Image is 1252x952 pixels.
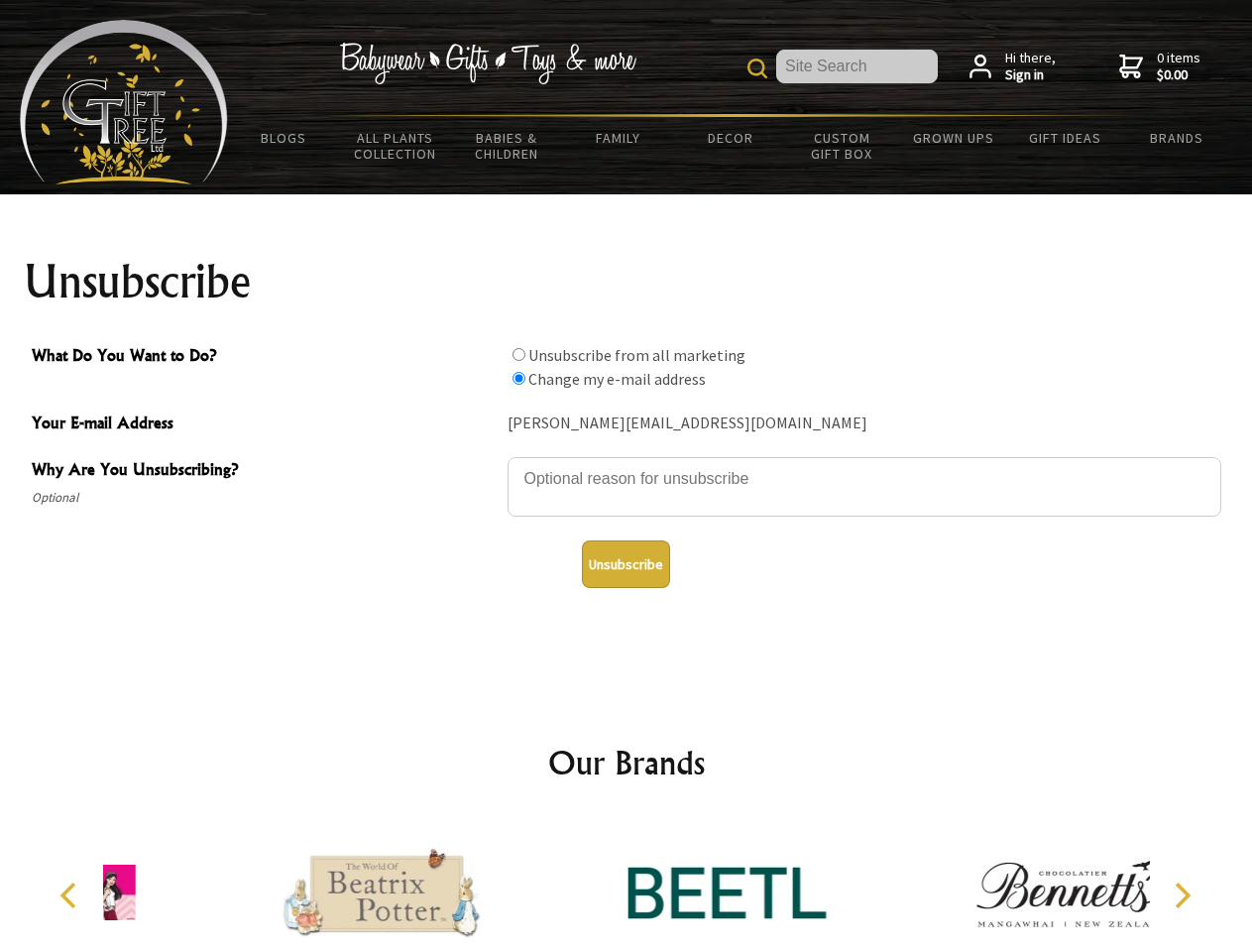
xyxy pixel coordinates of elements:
label: Change my e-mail address [528,369,706,389]
a: Babies & Children [451,117,563,175]
button: Next [1160,874,1203,917]
span: What Do You Want to Do? [32,343,498,372]
a: Hi there,Sign in [969,50,1056,84]
strong: $0.00 [1157,66,1200,84]
input: Site Search [776,50,938,83]
img: Babywear - Gifts - Toys & more [339,43,636,84]
a: Decor [674,117,786,159]
h2: Our Brands [40,739,1213,786]
span: 0 items [1157,49,1200,84]
strong: Sign in [1005,66,1056,84]
img: Babyware - Gifts - Toys and more... [20,20,228,184]
h1: Unsubscribe [24,258,1229,305]
span: Why Are You Unsubscribing? [32,457,498,486]
input: What Do You Want to Do? [512,372,525,385]
label: Unsubscribe from all marketing [528,345,745,365]
a: Family [563,117,675,159]
a: Brands [1121,117,1233,159]
a: Gift Ideas [1009,117,1121,159]
span: Optional [32,486,498,510]
button: Unsubscribe [582,540,670,588]
a: Grown Ups [897,117,1009,159]
a: 0 items$0.00 [1119,50,1200,84]
a: Custom Gift Box [786,117,898,175]
img: product search [747,59,767,78]
input: What Do You Want to Do? [512,348,525,361]
a: All Plants Collection [340,117,452,175]
textarea: Why Are You Unsubscribing? [508,457,1221,517]
div: [PERSON_NAME][EMAIL_ADDRESS][DOMAIN_NAME] [508,409,1221,439]
span: Your E-mail Address [32,411,498,439]
button: Previous [50,874,93,917]
a: BLOGS [228,117,340,159]
span: Hi there, [1005,50,1056,84]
